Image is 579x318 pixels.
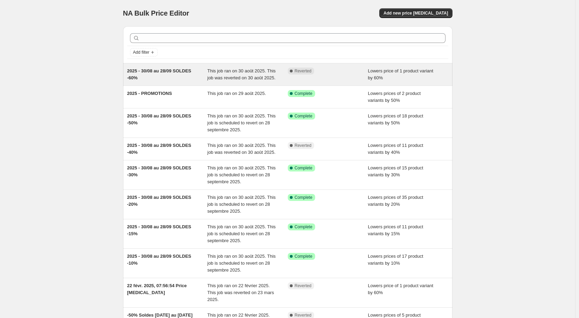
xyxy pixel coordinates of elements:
[207,68,276,80] span: This job ran on 30 août 2025. This job was reverted on 30 août 2025.
[368,143,423,155] span: Lowers prices of 11 product variants by 40%
[130,48,158,56] button: Add filter
[379,8,452,18] button: Add new price [MEDICAL_DATA]
[295,195,312,200] span: Complete
[207,254,276,273] span: This job ran on 30 août 2025. This job is scheduled to revert on 28 septembre 2025.
[295,165,312,171] span: Complete
[207,195,276,214] span: This job ran on 30 août 2025. This job is scheduled to revert on 28 septembre 2025.
[127,224,191,236] span: 2025 - 30/08 au 28/09 SOLDES -15%
[368,195,423,207] span: Lowers prices of 35 product variants by 20%
[207,113,276,132] span: This job ran on 30 août 2025. This job is scheduled to revert on 28 septembre 2025.
[133,50,149,55] span: Add filter
[123,9,189,17] span: NA Bulk Price Editor
[127,143,191,155] span: 2025 - 30/08 au 28/09 SOLDES -40%
[127,165,191,177] span: 2025 - 30/08 au 28/09 SOLDES -30%
[368,224,423,236] span: Lowers prices of 11 product variants by 15%
[127,254,191,266] span: 2025 - 30/08 au 28/09 SOLDES -10%
[207,165,276,184] span: This job ran on 30 août 2025. This job is scheduled to revert on 28 septembre 2025.
[295,312,312,318] span: Reverted
[368,91,421,103] span: Lowers prices of 2 product variants by 50%
[295,68,312,74] span: Reverted
[127,283,187,295] span: 22 févr. 2025, 07:56:54 Price [MEDICAL_DATA]
[295,254,312,259] span: Complete
[368,165,423,177] span: Lowers prices of 15 product variants by 30%
[368,68,433,80] span: Lowers price of 1 product variant by 60%
[207,224,276,243] span: This job ran on 30 août 2025. This job is scheduled to revert on 28 septembre 2025.
[368,283,433,295] span: Lowers price of 1 product variant by 60%
[207,91,266,96] span: This job ran on 29 août 2025.
[207,143,276,155] span: This job ran on 30 août 2025. This job was reverted on 30 août 2025.
[127,312,193,318] span: -50% Soldes [DATE] au [DATE]
[295,143,312,148] span: Reverted
[207,283,274,302] span: This job ran on 22 février 2025. This job was reverted on 23 mars 2025.
[295,113,312,119] span: Complete
[127,68,191,80] span: 2025 - 30/08 au 28/09 SOLDES -60%
[368,113,423,125] span: Lowers prices of 18 product variants by 50%
[295,283,312,289] span: Reverted
[127,195,191,207] span: 2025 - 30/08 au 28/09 SOLDES -20%
[383,10,448,16] span: Add new price [MEDICAL_DATA]
[127,91,172,96] span: 2025 - PROMOTIONS
[295,224,312,230] span: Complete
[368,254,423,266] span: Lowers prices of 17 product variants by 10%
[127,113,191,125] span: 2025 - 30/08 au 28/09 SOLDES -50%
[295,91,312,96] span: Complete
